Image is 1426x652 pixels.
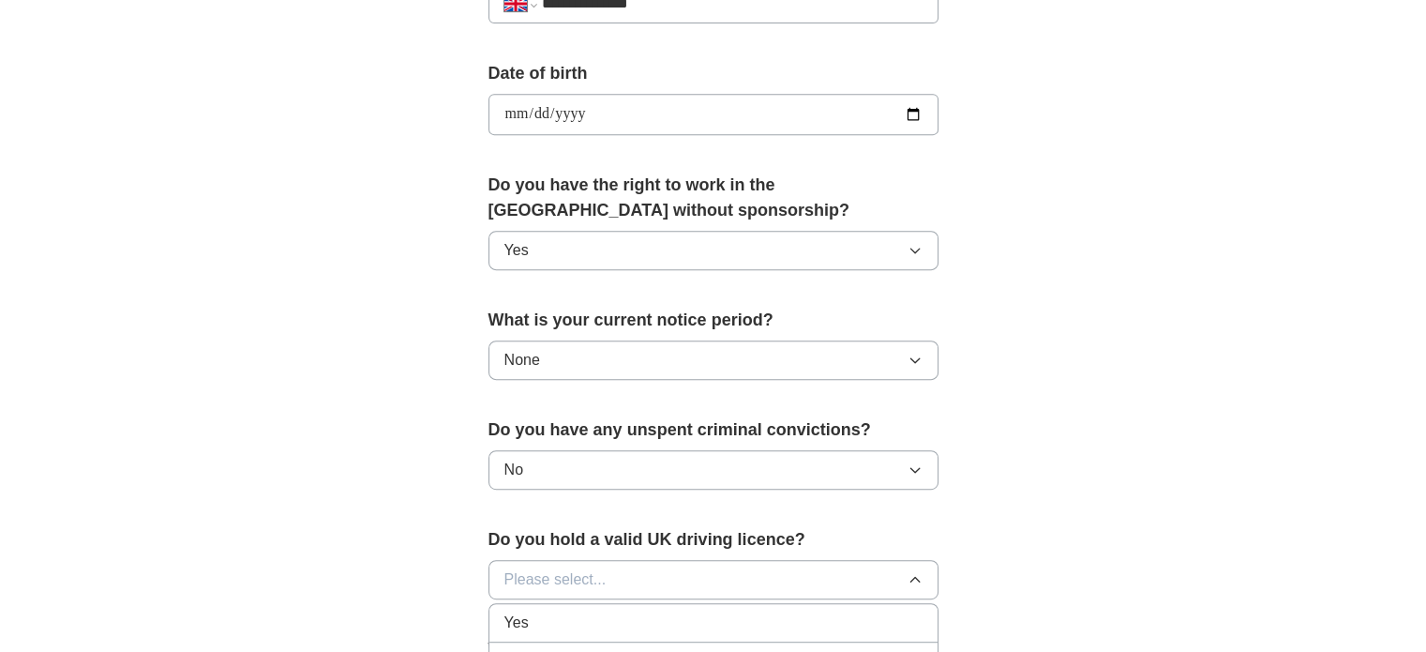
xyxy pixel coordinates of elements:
label: Do you hold a valid UK driving licence? [488,527,938,553]
button: No [488,450,938,490]
button: None [488,341,938,380]
label: Do you have the right to work in the [GEOGRAPHIC_DATA] without sponsorship? [488,173,938,223]
label: What is your current notice period? [488,308,938,333]
span: Please select... [504,569,607,591]
button: Please select... [488,560,938,599]
button: Yes [488,231,938,270]
span: No [504,459,523,481]
label: Date of birth [488,61,938,86]
label: Do you have any unspent criminal convictions? [488,417,938,443]
span: Yes [504,612,529,634]
span: None [504,349,540,371]
span: Yes [504,239,529,262]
